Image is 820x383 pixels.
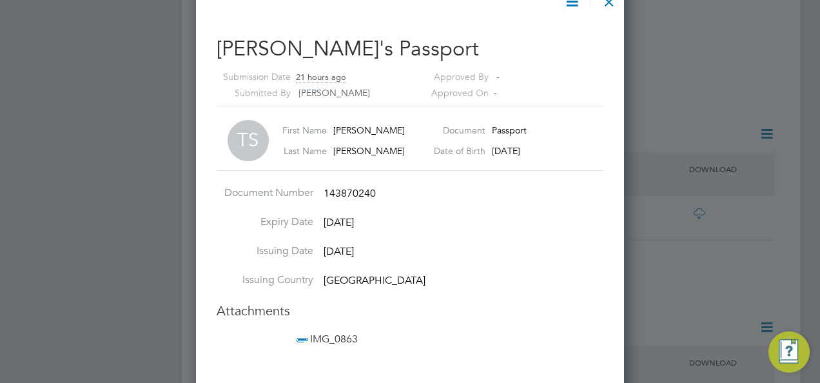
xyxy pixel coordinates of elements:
label: Document [434,124,485,136]
span: 21 hours ago [296,72,346,83]
span: Passport [492,124,527,136]
span: TS [228,120,269,161]
label: Submitted By [217,85,291,101]
span: [DATE] [324,245,354,258]
label: Issuing Date [217,244,313,258]
label: Issuing Country [217,273,313,287]
span: [DATE] [492,145,520,157]
span: 143870240 [324,188,376,201]
label: Document Number [217,186,313,200]
label: Date of Birth [434,145,485,157]
h2: [PERSON_NAME]'s Passport [217,35,603,63]
span: [DATE] [324,216,354,229]
span: [PERSON_NAME] [333,145,405,157]
span: - [496,71,500,83]
span: - [494,87,497,99]
label: Approved By [415,69,489,85]
a: IMG_0863 [294,333,358,346]
label: Last Name [275,145,327,157]
label: First Name [275,124,327,136]
label: Approved On [415,85,489,101]
label: Expiry Date [217,215,313,229]
span: [PERSON_NAME] [333,124,405,136]
h3: Attachments [217,302,603,319]
label: Submission Date [217,69,291,85]
button: Engage Resource Center [768,331,810,373]
span: [GEOGRAPHIC_DATA] [324,274,425,287]
span: [PERSON_NAME] [298,87,370,99]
